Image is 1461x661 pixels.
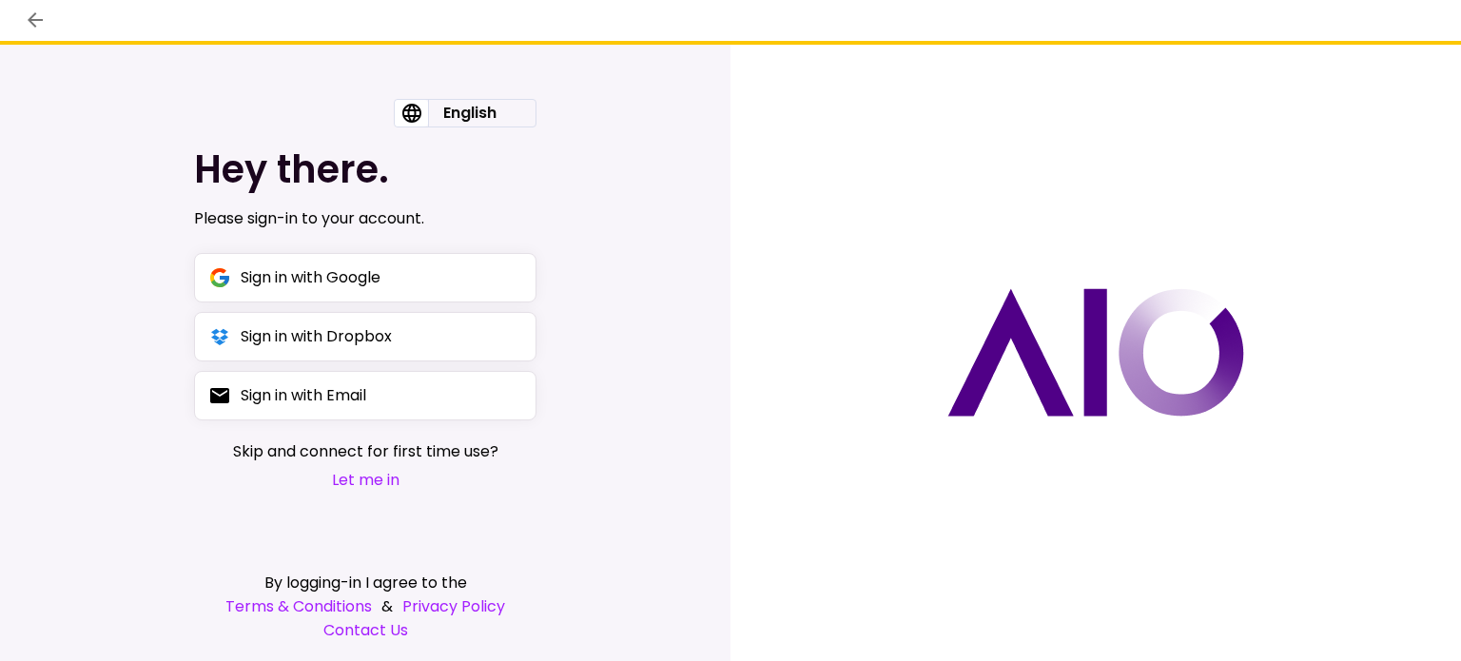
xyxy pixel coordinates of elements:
span: Skip and connect for first time use? [233,439,498,463]
button: back [19,4,51,36]
div: Sign in with Dropbox [241,324,392,348]
img: AIO logo [947,288,1244,417]
button: Let me in [233,468,498,492]
div: & [194,594,536,618]
h1: Hey there. [194,146,536,192]
button: Sign in with Email [194,371,536,420]
div: Sign in with Email [241,383,366,407]
a: Terms & Conditions [225,594,372,618]
div: English [428,100,512,126]
div: Sign in with Google [241,265,380,289]
div: Please sign-in to your account. [194,207,536,230]
button: Sign in with Dropbox [194,312,536,361]
button: Sign in with Google [194,253,536,302]
div: By logging-in I agree to the [194,571,536,594]
a: Privacy Policy [402,594,505,618]
a: Contact Us [194,618,536,642]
